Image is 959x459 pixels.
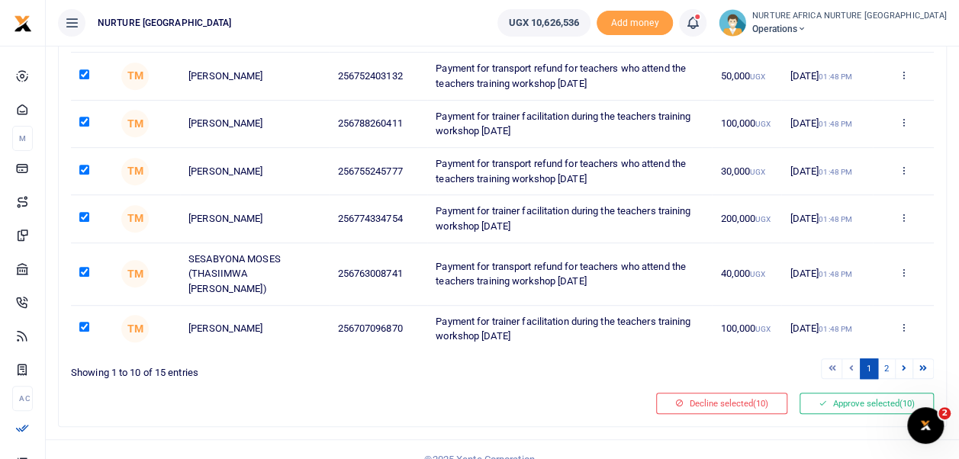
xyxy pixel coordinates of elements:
td: Payment for transport refund for teachers who attend the teachers training workshop [DATE] [427,53,712,100]
td: 100,000 [712,101,781,148]
td: 256752403132 [329,53,427,100]
span: Timothy Makumbi [121,63,149,90]
td: [DATE] [781,101,873,148]
li: Wallet ballance [491,9,597,37]
span: Add money [597,11,673,36]
div: Showing 1 to 10 of 15 entries [71,357,497,380]
td: 30,000 [712,148,781,195]
small: 01:48 PM [819,120,852,128]
td: 256774334754 [329,195,427,242]
span: Timothy Makumbi [121,315,149,342]
td: 40,000 [712,243,781,306]
td: 256707096870 [329,306,427,352]
span: NURTURE [GEOGRAPHIC_DATA] [92,16,238,30]
td: [PERSON_NAME] [180,148,329,195]
button: Decline selected(10) [656,393,787,414]
small: UGX [755,325,770,333]
li: Toup your wallet [597,11,673,36]
small: 01:48 PM [819,325,852,333]
small: UGX [750,72,764,81]
td: [PERSON_NAME] [180,195,329,242]
span: Timothy Makumbi [121,260,149,287]
td: [PERSON_NAME] [180,53,329,100]
td: 256755245777 [329,148,427,195]
span: Timothy Makumbi [121,110,149,137]
td: 256763008741 [329,243,427,306]
td: [DATE] [781,53,873,100]
a: logo-small logo-large logo-large [14,17,32,28]
td: Payment for transport refund for teachers who attend the teachers training workshop [DATE] [427,243,712,306]
span: (10) [753,398,768,409]
small: 01:48 PM [819,72,852,81]
a: 2 [877,358,896,379]
small: UGX [755,215,770,223]
small: NURTURE AFRICA NURTURE [GEOGRAPHIC_DATA] [752,10,947,23]
small: 01:48 PM [819,215,852,223]
span: 2 [938,407,951,419]
td: 256788260411 [329,101,427,148]
span: (10) [899,398,915,409]
td: Payment for transport refund for teachers who attend the teachers training workshop [DATE] [427,148,712,195]
a: Add money [597,16,673,27]
small: UGX [755,120,770,128]
small: 01:48 PM [819,168,852,176]
td: 100,000 [712,306,781,352]
span: Timothy Makumbi [121,205,149,233]
td: [DATE] [781,148,873,195]
td: [PERSON_NAME] [180,306,329,352]
td: [DATE] [781,195,873,242]
a: 1 [860,358,878,379]
span: UGX 10,626,536 [509,15,579,30]
small: UGX [750,270,764,278]
li: M [12,126,33,151]
img: logo-small [14,14,32,33]
td: 50,000 [712,53,781,100]
td: [DATE] [781,306,873,352]
td: Payment for trainer facilitation during the teachers training workshop [DATE] [427,306,712,352]
img: profile-user [719,9,746,37]
button: Approve selected(10) [800,393,934,414]
td: [DATE] [781,243,873,306]
iframe: Intercom live chat [907,407,944,444]
small: UGX [750,168,764,176]
td: [PERSON_NAME] [180,101,329,148]
td: Payment for trainer facilitation during the teachers training workshop [DATE] [427,101,712,148]
span: Timothy Makumbi [121,158,149,185]
span: Operations [752,22,947,36]
td: SESABYONA MOSES (THASIIMWA [PERSON_NAME]) [180,243,329,306]
a: UGX 10,626,536 [497,9,591,37]
a: profile-user NURTURE AFRICA NURTURE [GEOGRAPHIC_DATA] Operations [719,9,947,37]
small: 01:48 PM [819,270,852,278]
li: Ac [12,386,33,411]
td: 200,000 [712,195,781,242]
td: Payment for trainer facilitation during the teachers training workshop [DATE] [427,195,712,242]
